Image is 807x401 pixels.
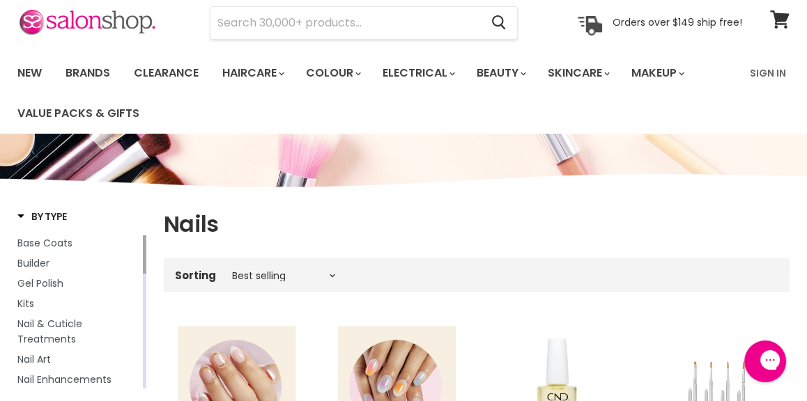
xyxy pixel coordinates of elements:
[295,58,369,88] a: Colour
[741,58,794,88] a: Sign In
[123,58,209,88] a: Clearance
[17,236,72,250] span: Base Coats
[17,255,140,271] a: Builder
[7,99,150,128] a: Value Packs & Gifts
[17,276,63,290] span: Gel Polish
[372,58,463,88] a: Electrical
[175,269,216,281] label: Sorting
[17,352,140,367] a: Nail Art
[17,316,140,347] a: Nail & Cuticle Treatments
[17,352,51,366] span: Nail Art
[212,58,293,88] a: Haircare
[164,210,790,239] h1: Nails
[17,296,140,311] a: Kits
[17,256,49,270] span: Builder
[17,317,82,346] span: Nail & Cuticle Treatments
[480,7,517,39] button: Search
[210,7,480,39] input: Search
[17,276,140,291] a: Gel Polish
[7,58,52,88] a: New
[17,235,140,251] a: Base Coats
[466,58,535,88] a: Beauty
[537,58,618,88] a: Skincare
[17,210,67,223] h3: By Type
[17,297,34,310] span: Kits
[737,336,793,387] iframe: Gorgias live chat messenger
[210,6,518,40] form: Product
[17,372,112,386] span: Nail Enhancements
[55,58,121,88] a: Brands
[17,372,140,387] a: Nail Enhancements
[613,16,742,29] p: Orders over $149 ship free!
[621,58,693,88] a: Makeup
[7,53,741,134] ul: Main menu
